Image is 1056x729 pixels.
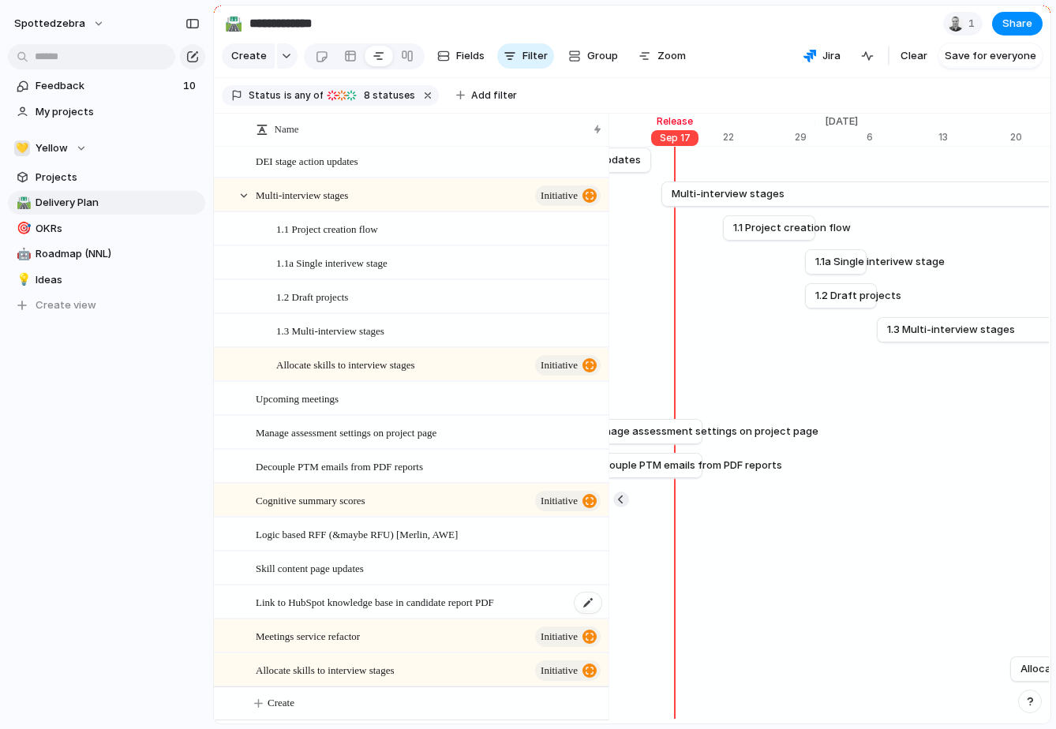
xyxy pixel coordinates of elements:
button: 🛣️ [14,195,30,211]
span: Create [268,695,294,711]
button: Fields [431,43,491,69]
span: [DATE] [815,114,867,129]
div: 🎯 [17,219,28,237]
span: Cognitive summary scores [256,491,365,509]
a: 🛣️Delivery Plan [8,191,205,215]
div: Release [653,114,696,129]
span: Multi-interview stages [256,185,348,204]
span: 1.2 Draft projects [815,288,901,304]
span: Add filter [471,88,517,103]
span: Allocate skills to interview stages [276,355,414,373]
div: 🤖 [17,245,28,264]
button: spottedzebra [7,11,113,36]
span: Clear [901,48,927,64]
button: Add filter [447,84,526,107]
span: any of [292,88,323,103]
span: DEI stage action updates [256,151,358,170]
button: 💛Yellow [8,136,205,160]
span: Ideas [36,272,200,288]
span: Projects [36,170,200,185]
a: 🤖Roadmap (NNL) [8,242,205,266]
button: Zoom [632,43,692,69]
span: Create view [36,297,96,313]
a: My projects [8,100,205,124]
span: Meetings service refactor [256,626,360,645]
span: 1.3 Multi-interview stages [276,321,384,339]
span: Multi-interview stages [672,186,785,202]
a: 1.2 Draft projects [815,284,867,308]
div: 22 [723,130,795,144]
span: Logic based RFF (&maybe RFU) [Merlin, AWE] [256,525,458,543]
span: 8 [359,89,373,101]
button: 🛣️ [221,11,246,36]
button: 🎯 [14,221,30,237]
span: initiative [541,490,578,512]
span: is [284,88,292,103]
div: 💡 [17,271,28,289]
span: 1.1a Single interivew stage [276,253,388,271]
span: Delivery Plan [36,195,200,211]
a: 💡Ideas [8,268,205,292]
a: Projects [8,166,205,189]
div: 🛣️ [225,13,242,34]
button: Share [992,12,1043,36]
div: 6 [867,130,938,144]
span: Fields [456,48,485,64]
span: Jira [822,48,841,64]
span: initiative [541,626,578,648]
a: 1.1 Project creation flow [733,216,805,240]
button: initiative [535,660,601,681]
div: 8 [579,130,651,144]
span: Save for everyone [945,48,1036,64]
span: Manage assessment settings on project page [256,423,436,441]
button: initiative [535,185,601,206]
span: 1.2 Draft projects [276,287,348,305]
span: 1.3 Multi-interview stages [887,322,1015,338]
span: initiative [541,660,578,682]
button: Filter [497,43,554,69]
button: Save for everyone [938,43,1043,69]
a: Manage assessment settings on project page [590,420,692,443]
span: OKRs [36,221,200,237]
span: 1.1 Project creation flow [733,220,851,236]
button: 🤖 [14,246,30,262]
span: spottedzebra [14,16,85,32]
span: Upcoming meetings [256,389,339,407]
button: initiative [535,626,601,647]
span: Link to HubSpot knowledge base in candidate report PDF [256,593,494,611]
button: 8 statuses [324,87,418,104]
span: Status [249,88,281,103]
button: Create [222,43,275,69]
span: 1.1 Project creation flow [276,219,378,237]
span: Roadmap (NNL) [36,246,200,262]
button: Create [230,687,633,720]
button: initiative [535,491,601,511]
div: 29 [795,130,815,144]
span: My projects [36,104,200,120]
button: Clear [894,43,934,69]
button: isany of [281,87,326,104]
a: Feedback10 [8,74,205,98]
span: Decouple PTM emails from PDF reports [590,458,782,473]
span: 1 [968,16,979,32]
div: Sep 17 [651,130,698,146]
div: 🛣️ [17,194,28,212]
span: Filter [522,48,548,64]
button: initiative [535,355,601,376]
span: Create [231,48,267,64]
span: Share [1002,16,1032,32]
button: Create view [8,293,205,317]
button: Group [560,43,626,69]
a: Decouple PTM emails from PDF reports [590,454,692,477]
span: Group [587,48,618,64]
span: initiative [541,185,578,207]
button: Jira [797,44,847,68]
span: Decouple PTM emails from PDF reports [256,457,423,475]
span: Zoom [657,48,686,64]
a: 🎯OKRs [8,217,205,241]
span: Skill content page updates [256,559,364,577]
